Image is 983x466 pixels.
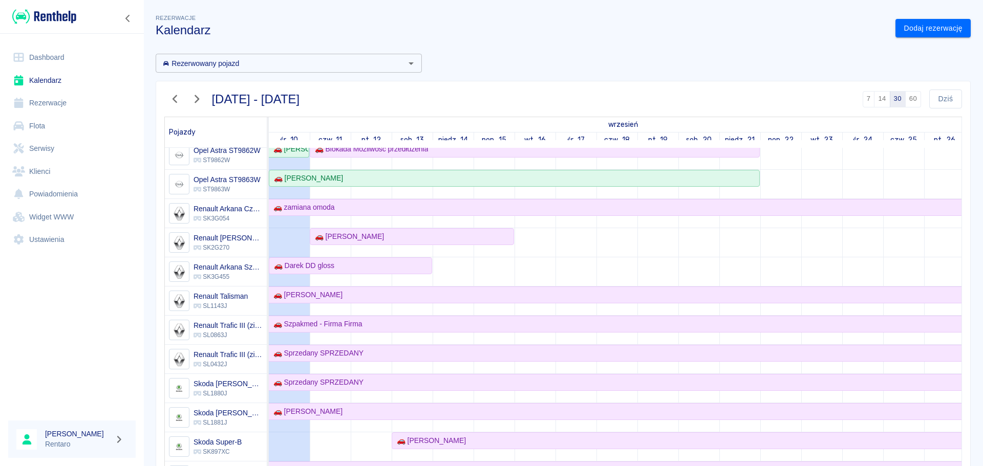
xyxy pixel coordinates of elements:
div: 🚗 Szpakmed - Firma Firma [269,319,362,329]
div: 🚗 Sprzedany SPRZEDANY [269,377,364,388]
h6: Renault Talisman [194,291,248,301]
img: Image [170,351,187,368]
h6: Skoda Octavia IV Kombi [194,408,263,418]
a: 10 września 2025 [277,132,301,147]
h3: [DATE] - [DATE] [212,92,300,106]
a: Rezerwacje [8,92,136,115]
button: 7 dni [863,91,875,107]
h6: Renault Arkana Czerwona [194,204,263,214]
p: SL1880J [194,389,263,398]
a: 26 września 2025 [931,132,958,147]
a: Serwisy [8,137,136,160]
a: Ustawienia [8,228,136,251]
img: Image [170,263,187,280]
button: Dziś [929,90,962,108]
a: 13 września 2025 [398,132,427,147]
h3: Kalendarz [156,23,887,37]
div: 🚗 [PERSON_NAME] [269,290,343,300]
button: Zwiń nawigację [120,12,136,25]
a: 24 września 2025 [850,132,875,147]
h6: Renault Arkana Szara [194,262,263,272]
div: 🚗 [PERSON_NAME] [269,144,308,154]
img: Image [170,176,187,193]
span: Pojazdy [169,128,196,137]
a: 16 września 2025 [522,132,548,147]
p: SK3G455 [194,272,263,281]
div: 🚗 [PERSON_NAME] [270,173,343,184]
a: Kalendarz [8,69,136,92]
a: 23 września 2025 [808,132,836,147]
p: ST9863W [194,185,261,194]
p: SK2G270 [194,243,263,252]
button: 14 dni [874,91,890,107]
div: 🚗 [PERSON_NAME] [269,406,343,417]
a: Powiadomienia [8,183,136,206]
a: 12 września 2025 [359,132,384,147]
img: Image [170,380,187,397]
div: 🚗 Blokada Możliwość przedłużenia [311,144,428,154]
div: 🚗 Sprzedany SPRZEDANY [269,348,364,359]
a: Dodaj rezerwację [895,19,971,38]
a: Flota [8,115,136,138]
p: ST9862W [194,156,261,165]
img: Image [170,234,187,251]
h6: Renault Trafic III (zielony) [194,320,263,330]
p: SK3G054 [194,214,263,223]
a: Renthelp logo [8,8,76,25]
a: 10 września 2025 [606,117,640,132]
h6: Skoda Super-B [194,437,242,447]
img: Renthelp logo [12,8,76,25]
p: SL0863J [194,330,263,340]
a: Widget WWW [8,206,136,229]
a: 17 września 2025 [565,132,587,147]
button: 30 dni [890,91,906,107]
h6: Renault Trafic III (zielony) [194,349,263,360]
img: Image [170,322,187,339]
img: Image [170,205,187,222]
button: 60 dni [905,91,921,107]
h6: Skoda Octavia IV Kombi [194,379,263,389]
p: SL0432J [194,360,263,369]
a: 18 września 2025 [602,132,632,147]
a: 15 września 2025 [479,132,509,147]
input: Wyszukaj i wybierz pojazdy... [159,57,402,70]
h6: Renault Arkana Morski [194,233,263,243]
a: 20 września 2025 [683,132,714,147]
a: 21 września 2025 [722,132,758,147]
p: SK897XC [194,447,242,456]
img: Image [170,147,187,164]
h6: Opel Astra ST9863W [194,174,261,185]
a: 25 września 2025 [888,132,920,147]
a: 22 września 2025 [765,132,797,147]
p: Rentaro [45,439,111,450]
a: Klienci [8,160,136,183]
img: Image [170,438,187,455]
p: SL1881J [194,418,263,427]
span: Rezerwacje [156,15,196,21]
div: 🚗 Darek DD gloss [270,260,334,271]
p: SL1143J [194,301,248,310]
a: 11 września 2025 [316,132,345,147]
div: 🚗 [PERSON_NAME] [393,435,466,446]
img: Image [170,409,187,426]
button: Otwórz [404,56,418,71]
div: 🚗 [PERSON_NAME] [311,231,384,242]
a: 19 września 2025 [646,132,671,147]
a: 14 września 2025 [436,132,471,147]
a: Dashboard [8,46,136,69]
h6: [PERSON_NAME] [45,429,111,439]
div: 🚗 zamiana omoda [269,202,335,213]
img: Image [170,293,187,309]
h6: Opel Astra ST9862W [194,145,261,156]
